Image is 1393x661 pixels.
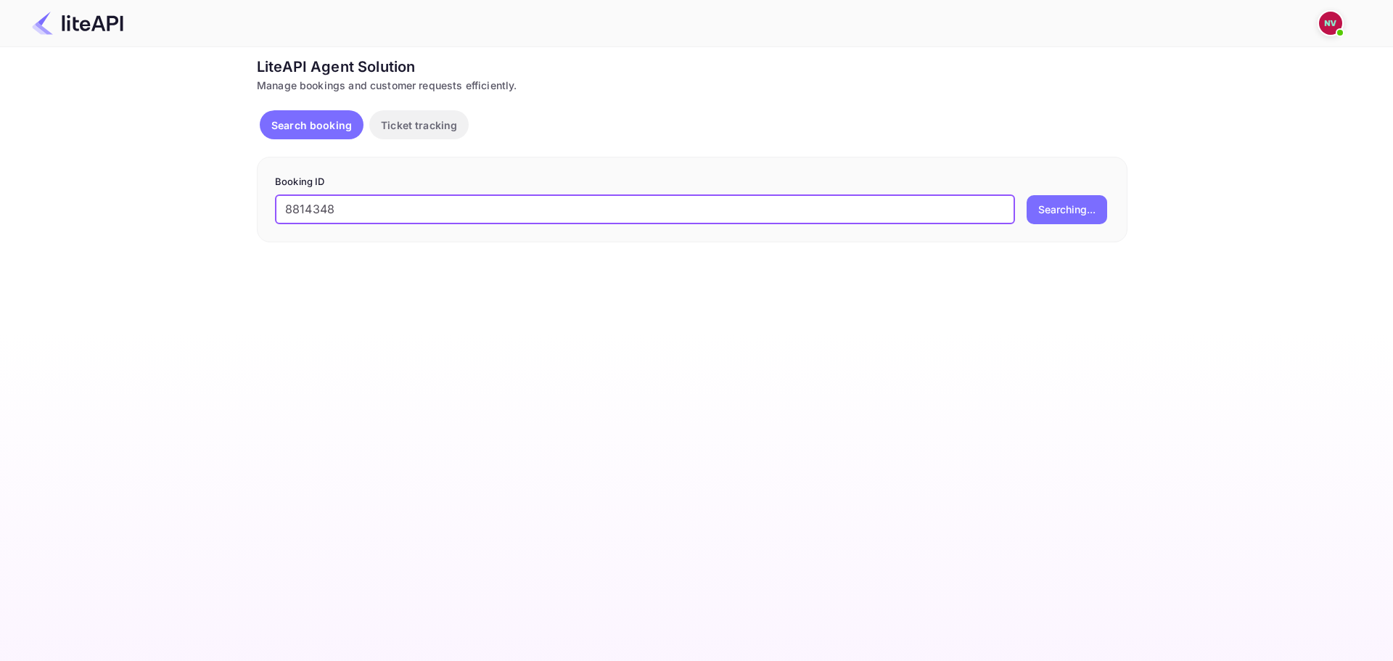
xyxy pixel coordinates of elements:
[257,56,1127,78] div: LiteAPI Agent Solution
[275,195,1015,224] input: Enter Booking ID (e.g., 63782194)
[271,118,352,133] p: Search booking
[1027,195,1107,224] button: Searching...
[275,175,1109,189] p: Booking ID
[32,12,123,35] img: LiteAPI Logo
[257,78,1127,93] div: Manage bookings and customer requests efficiently.
[381,118,457,133] p: Ticket tracking
[1319,12,1342,35] img: Nicholas Valbusa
